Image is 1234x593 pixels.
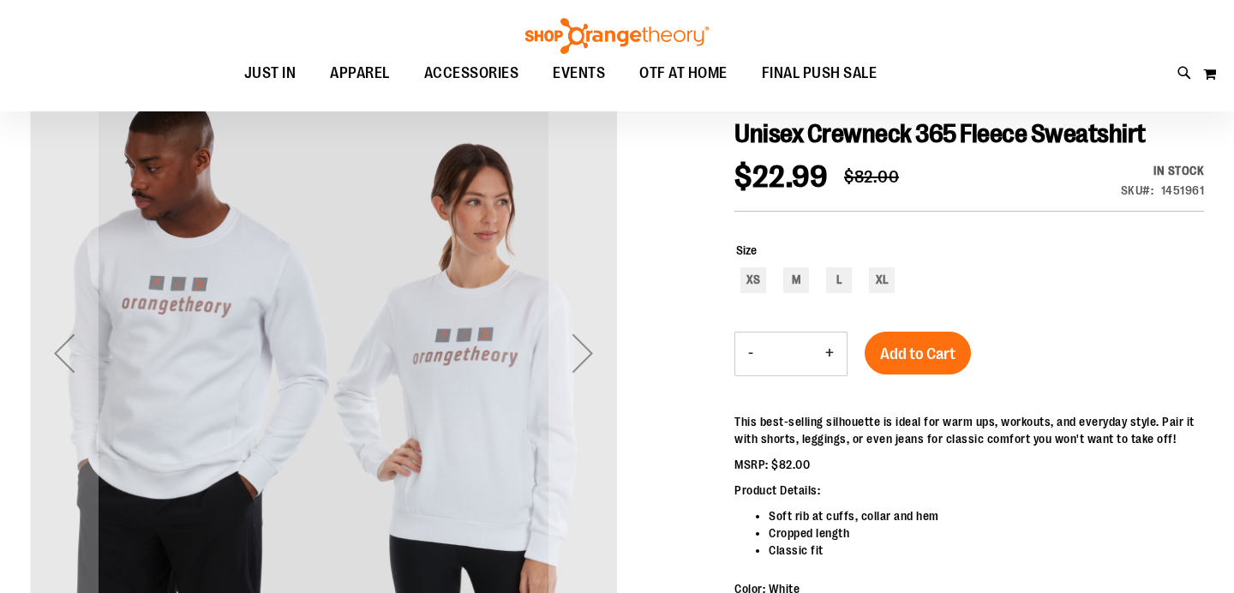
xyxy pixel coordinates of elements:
p: This best-selling silhouette is ideal for warm ups, workouts, and everyday style. Pair it with sh... [734,413,1204,447]
span: EVENTS [553,54,605,93]
span: JUST IN [244,54,297,93]
div: Availability [1121,162,1205,179]
li: Cropped length [769,524,1204,542]
span: $82.00 [844,167,899,187]
button: Increase product quantity [812,332,847,375]
div: 1451961 [1161,182,1205,199]
p: MSRP: $82.00 [734,456,1204,473]
li: Classic fit [769,542,1204,559]
li: Soft rib at cuffs, collar and hem [769,507,1204,524]
div: In stock [1121,162,1205,179]
span: Add to Cart [880,344,955,363]
strong: SKU [1121,183,1154,197]
div: L [826,267,852,293]
div: XS [740,267,766,293]
span: APPAREL [330,54,390,93]
button: Decrease product quantity [735,332,766,375]
div: M [783,267,809,293]
div: XL [869,267,895,293]
span: FINAL PUSH SALE [762,54,878,93]
span: OTF AT HOME [639,54,728,93]
span: $22.99 [734,159,827,195]
span: Unisex Crewneck 365 Fleece Sweatshirt [734,119,1146,148]
span: ACCESSORIES [424,54,519,93]
span: Size [736,243,757,257]
img: Shop Orangetheory [523,18,711,54]
p: Product Details: [734,482,1204,499]
input: Product quantity [766,333,812,374]
button: Add to Cart [865,332,971,374]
